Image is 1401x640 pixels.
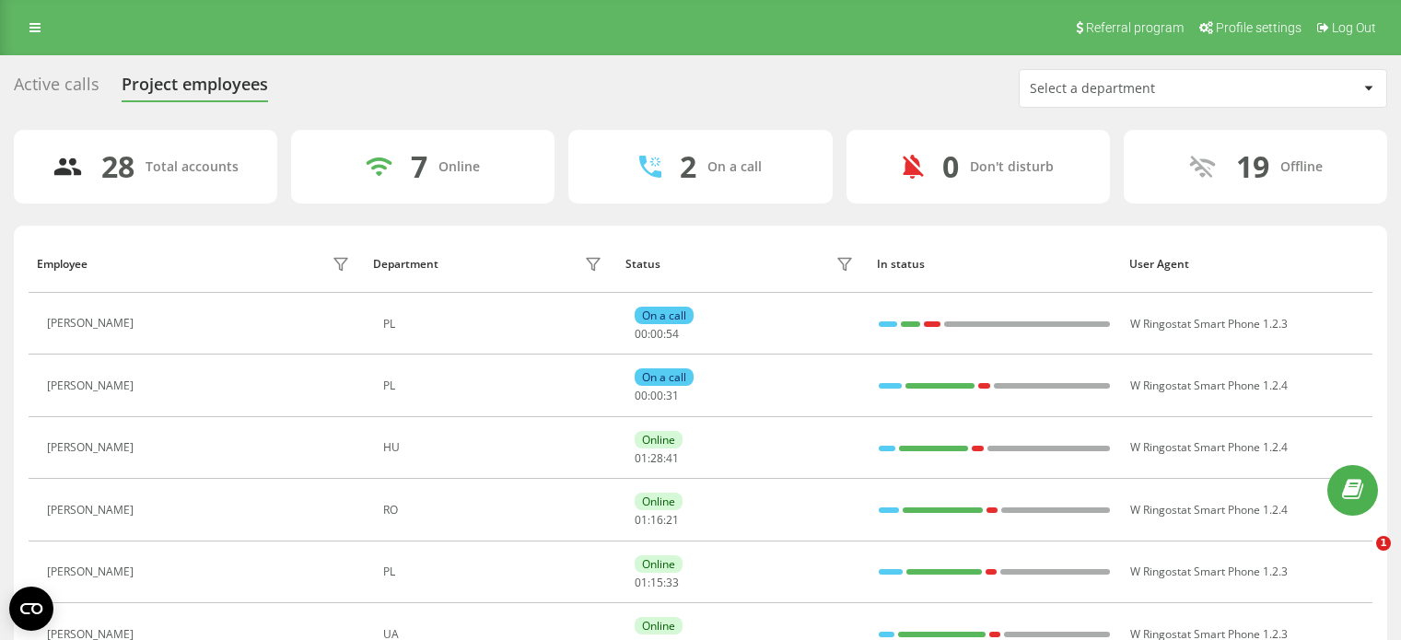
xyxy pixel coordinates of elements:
[635,388,648,403] span: 00
[635,450,648,466] span: 01
[1338,536,1383,580] iframe: Intercom live chat
[47,317,138,330] div: [PERSON_NAME]
[47,441,138,454] div: [PERSON_NAME]
[1376,536,1391,551] span: 1
[666,326,679,342] span: 54
[383,379,607,392] div: PL
[650,388,663,403] span: 00
[47,379,138,392] div: [PERSON_NAME]
[47,565,138,578] div: [PERSON_NAME]
[1216,20,1302,35] span: Profile settings
[635,307,694,324] div: On a call
[666,512,679,528] span: 21
[635,512,648,528] span: 01
[707,159,762,175] div: On a call
[383,318,607,331] div: PL
[635,431,683,448] div: Online
[635,514,679,527] div: : :
[146,159,239,175] div: Total accounts
[666,450,679,466] span: 41
[1130,564,1288,579] span: W Ringostat Smart Phone 1.2.3
[650,575,663,590] span: 15
[635,328,679,341] div: : :
[635,326,648,342] span: 00
[650,450,663,466] span: 28
[942,149,959,184] div: 0
[1086,20,1184,35] span: Referral program
[47,504,138,517] div: [PERSON_NAME]
[680,149,696,184] div: 2
[383,504,607,517] div: RO
[650,512,663,528] span: 16
[1332,20,1376,35] span: Log Out
[411,149,427,184] div: 7
[650,326,663,342] span: 00
[14,75,99,103] div: Active calls
[1130,439,1288,455] span: W Ringostat Smart Phone 1.2.4
[970,159,1054,175] div: Don't disturb
[1130,378,1288,393] span: W Ringostat Smart Phone 1.2.4
[37,258,88,271] div: Employee
[438,159,480,175] div: Online
[666,388,679,403] span: 31
[1280,159,1323,175] div: Offline
[625,258,660,271] div: Status
[1129,258,1364,271] div: User Agent
[122,75,268,103] div: Project employees
[635,575,648,590] span: 01
[635,576,679,589] div: : :
[635,555,683,573] div: Online
[1130,316,1288,332] span: W Ringostat Smart Phone 1.2.3
[383,441,607,454] div: HU
[383,565,607,578] div: PL
[1130,502,1288,518] span: W Ringostat Smart Phone 1.2.4
[635,617,683,634] div: Online
[9,587,53,631] button: Open CMP widget
[877,258,1112,271] div: In status
[666,575,679,590] span: 33
[635,390,679,402] div: : :
[635,452,679,465] div: : :
[1030,81,1250,97] div: Select a department
[635,493,683,510] div: Online
[635,368,694,386] div: On a call
[101,149,134,184] div: 28
[373,258,438,271] div: Department
[1236,149,1269,184] div: 19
